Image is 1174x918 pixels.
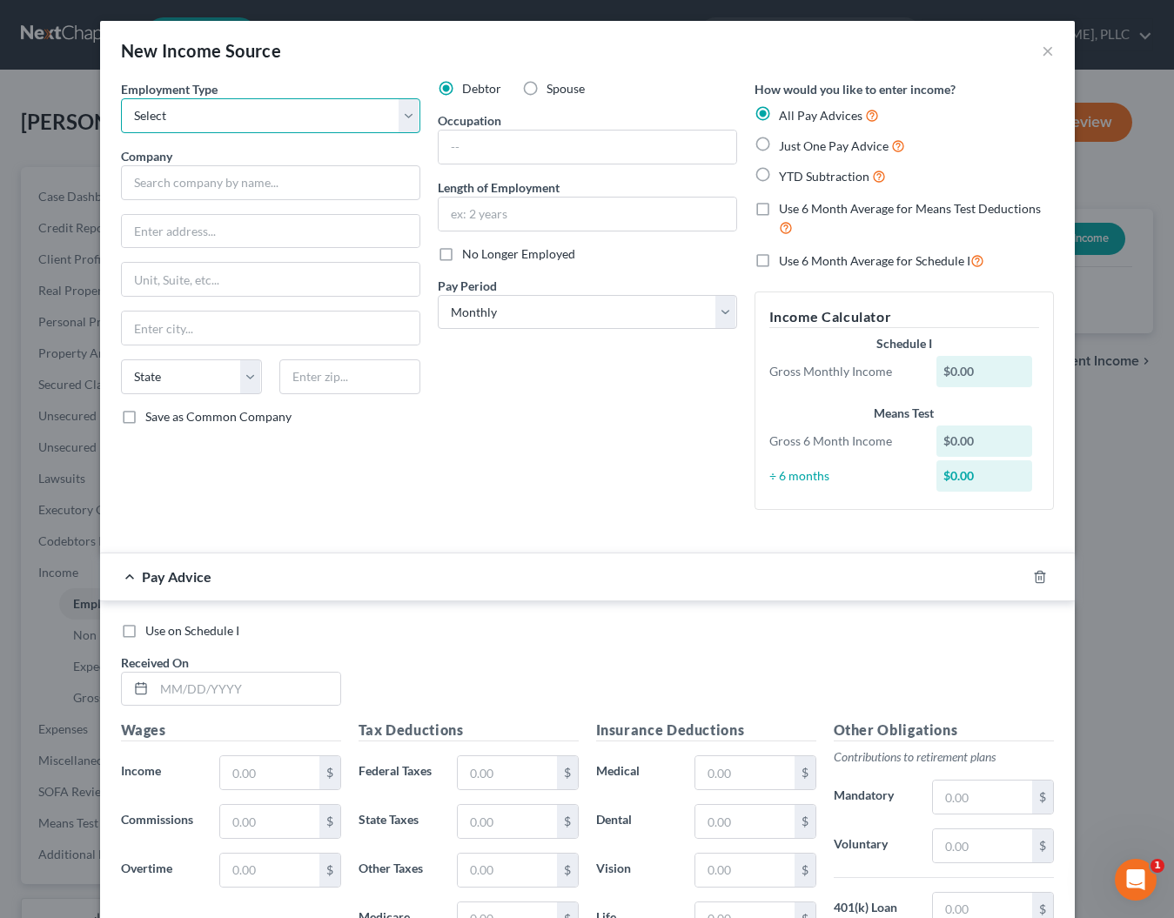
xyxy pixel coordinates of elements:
[462,246,575,261] span: No Longer Employed
[761,467,929,485] div: ÷ 6 months
[122,263,419,296] input: Unit, Suite, etc...
[825,780,924,814] label: Mandatory
[779,253,970,268] span: Use 6 Month Average for Schedule I
[350,755,449,790] label: Federal Taxes
[458,756,556,789] input: 0.00
[438,111,501,130] label: Occupation
[220,805,319,838] input: 0.00
[142,568,211,585] span: Pay Advice
[779,169,869,184] span: YTD Subtraction
[779,108,862,123] span: All Pay Advices
[112,804,211,839] label: Commissions
[121,149,172,164] span: Company
[834,748,1054,766] p: Contributions to retirement plans
[439,198,736,231] input: ex: 2 years
[122,215,419,248] input: Enter address...
[761,432,929,450] div: Gross 6 Month Income
[319,805,340,838] div: $
[438,178,560,197] label: Length of Employment
[779,201,1041,216] span: Use 6 Month Average for Means Test Deductions
[755,80,956,98] label: How would you like to enter income?
[220,854,319,887] input: 0.00
[359,720,579,741] h5: Tax Deductions
[795,756,815,789] div: $
[596,720,816,741] h5: Insurance Deductions
[695,805,794,838] input: 0.00
[936,356,1032,387] div: $0.00
[458,805,556,838] input: 0.00
[936,460,1032,492] div: $0.00
[933,829,1031,862] input: 0.00
[319,756,340,789] div: $
[795,854,815,887] div: $
[121,82,218,97] span: Employment Type
[319,854,340,887] div: $
[1115,859,1157,901] iframe: Intercom live chat
[121,165,420,200] input: Search company by name...
[1032,781,1053,814] div: $
[350,853,449,888] label: Other Taxes
[1042,40,1054,61] button: ×
[936,425,1032,457] div: $0.00
[438,278,497,293] span: Pay Period
[695,756,794,789] input: 0.00
[557,805,578,838] div: $
[587,755,687,790] label: Medical
[145,409,292,424] span: Save as Common Company
[279,359,420,394] input: Enter zip...
[769,306,1039,328] h5: Income Calculator
[933,781,1031,814] input: 0.00
[350,804,449,839] label: State Taxes
[795,805,815,838] div: $
[1032,829,1053,862] div: $
[145,623,239,638] span: Use on Schedule I
[769,405,1039,422] div: Means Test
[220,756,319,789] input: 0.00
[779,138,889,153] span: Just One Pay Advice
[695,854,794,887] input: 0.00
[122,312,419,345] input: Enter city...
[112,853,211,888] label: Overtime
[547,81,585,96] span: Spouse
[121,655,189,670] span: Received On
[769,335,1039,352] div: Schedule I
[121,38,282,63] div: New Income Source
[587,853,687,888] label: Vision
[557,854,578,887] div: $
[154,673,340,706] input: MM/DD/YYYY
[462,81,501,96] span: Debtor
[458,854,556,887] input: 0.00
[587,804,687,839] label: Dental
[825,828,924,863] label: Voluntary
[761,363,929,380] div: Gross Monthly Income
[557,756,578,789] div: $
[1151,859,1164,873] span: 1
[121,763,161,778] span: Income
[439,131,736,164] input: --
[834,720,1054,741] h5: Other Obligations
[121,720,341,741] h5: Wages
